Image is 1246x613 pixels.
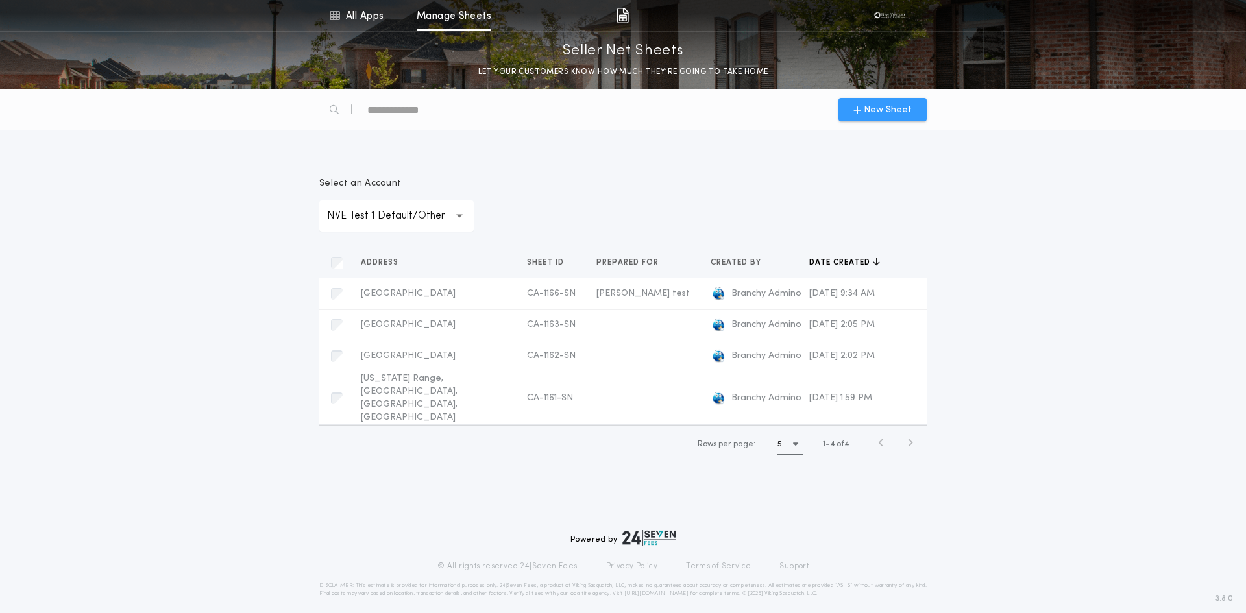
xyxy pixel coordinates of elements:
button: Address [361,256,408,269]
span: 1 [823,440,825,448]
span: [DATE] 1:59 PM [809,393,872,403]
span: 4 [830,440,835,448]
span: [DATE] 9:34 AM [809,289,875,298]
img: logo [711,286,726,302]
img: vs-icon [870,9,909,22]
span: CA-1163-SN [527,320,576,330]
p: Seller Net Sheets [563,41,684,62]
img: logo [711,348,726,364]
img: logo [711,391,726,406]
a: Support [779,561,809,571]
span: [GEOGRAPHIC_DATA] [361,320,456,330]
img: logo [622,530,676,546]
span: CA-1161-SN [527,393,573,403]
p: LET YOUR CUSTOMERS KNOW HOW MUCH THEY’RE GOING TO TAKE HOME [478,66,768,78]
button: Date created [809,256,880,269]
p: © All rights reserved. 24|Seven Fees [437,561,578,571]
button: New Sheet [838,98,927,121]
span: Branchy Admino [731,392,801,405]
span: Branchy Admino [731,319,801,331]
p: DISCLAIMER: This estimate is provided for informational purposes only. 24|Seven Fees, a product o... [319,582,927,597]
button: Created by [711,256,771,269]
img: img [617,8,629,23]
span: CA-1166-SN [527,289,576,298]
p: Select an Account [319,177,474,190]
button: Sheet ID [527,256,574,269]
span: New Sheet [864,103,912,117]
p: NVE Test 1 Default/Other [327,208,466,224]
span: Branchy Admino [731,350,801,363]
span: Branchy Admino [731,287,801,300]
img: logo [711,317,726,333]
span: Sheet ID [527,258,567,268]
button: NVE Test 1 Default/Other [319,200,474,232]
span: [PERSON_NAME] test [596,289,690,298]
span: [GEOGRAPHIC_DATA] [361,289,456,298]
button: 5 [777,434,803,455]
h1: 5 [777,438,782,451]
span: [DATE] 2:02 PM [809,351,875,361]
span: 3.8.0 [1215,593,1233,605]
span: Address [361,258,401,268]
a: [URL][DOMAIN_NAME] [624,591,689,596]
span: Rows per page: [698,440,755,448]
a: Terms of Service [686,561,751,571]
span: CA-1162-SN [527,351,576,361]
span: [DATE] 2:05 PM [809,320,875,330]
span: Prepared for [596,258,661,268]
span: [GEOGRAPHIC_DATA] [361,351,456,361]
span: of 4 [837,439,849,450]
span: Created by [711,258,764,268]
span: Date created [809,258,873,268]
div: Powered by [570,530,676,546]
a: Privacy Policy [606,561,658,571]
span: [US_STATE] Range, [GEOGRAPHIC_DATA], [GEOGRAPHIC_DATA], [GEOGRAPHIC_DATA] [361,374,458,422]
